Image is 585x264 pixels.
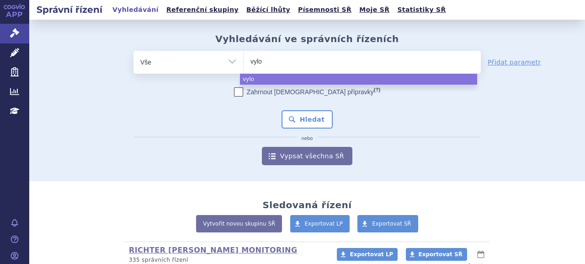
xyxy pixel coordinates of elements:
a: Vyhledávání [110,4,161,16]
h2: Vyhledávání ve správních řízeních [215,33,399,44]
p: 335 správních řízení [129,256,325,264]
span: Exportovat LP [350,251,393,258]
a: Referenční skupiny [164,4,241,16]
a: Písemnosti SŘ [295,4,354,16]
i: nebo [297,136,318,141]
abbr: (?) [374,87,380,93]
a: Exportovat SŘ [406,248,467,261]
span: Exportovat LP [305,221,343,227]
a: Statistiky SŘ [394,4,448,16]
a: Exportovat LP [337,248,398,261]
h2: Sledovaná řízení [262,199,351,210]
label: Zahrnout [DEMOGRAPHIC_DATA] přípravky [234,87,380,97]
a: Vytvořit novou skupinu SŘ [196,215,282,232]
a: Exportovat SŘ [357,215,418,232]
h2: Správní řízení [29,3,110,16]
a: Přidat parametr [488,58,541,67]
span: Exportovat SŘ [372,221,411,227]
button: Hledat [282,110,333,129]
a: Vypsat všechna SŘ [262,147,352,165]
a: Běžící lhůty [244,4,293,16]
li: vylo [240,74,477,85]
span: Exportovat SŘ [419,251,463,258]
a: Exportovat LP [290,215,350,232]
button: lhůty [476,249,485,260]
a: Moje SŘ [356,4,392,16]
a: RICHTER [PERSON_NAME] MONITORING [129,246,297,254]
